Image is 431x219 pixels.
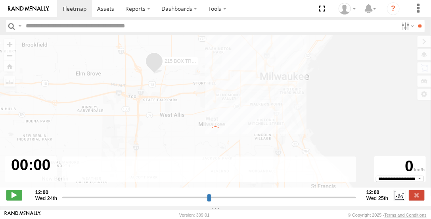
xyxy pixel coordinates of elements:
label: Search Filter Options [398,20,416,32]
strong: 12:00 [35,189,57,195]
label: Search Query [17,20,23,32]
div: © Copyright 2025 - [348,213,427,217]
label: Close [409,190,425,200]
label: Play/Stop [6,190,22,200]
i: ? [387,2,400,15]
a: Visit our Website [4,211,41,219]
span: Wed 24th [35,195,57,201]
span: Wed 25th [366,195,388,201]
a: Terms and Conditions [385,213,427,217]
div: Dwayne Harer [336,3,359,15]
img: rand-logo.svg [8,6,49,12]
div: Version: 309.01 [179,213,209,217]
strong: 12:00 [366,189,388,195]
div: 0 [375,157,425,176]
